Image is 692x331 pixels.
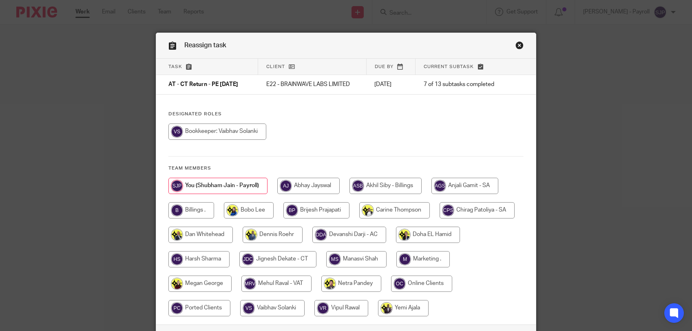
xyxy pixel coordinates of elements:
[168,111,524,117] h4: Designated Roles
[184,42,226,49] span: Reassign task
[424,64,474,69] span: Current subtask
[266,64,285,69] span: Client
[168,64,182,69] span: Task
[266,80,358,88] p: E22 - BRAINWAVE LABS LIMITED
[515,41,524,52] a: Close this dialog window
[168,82,238,88] span: AT - CT Return - PE [DATE]
[416,75,510,95] td: 7 of 13 subtasks completed
[374,80,407,88] p: [DATE]
[168,165,524,172] h4: Team members
[375,64,394,69] span: Due by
